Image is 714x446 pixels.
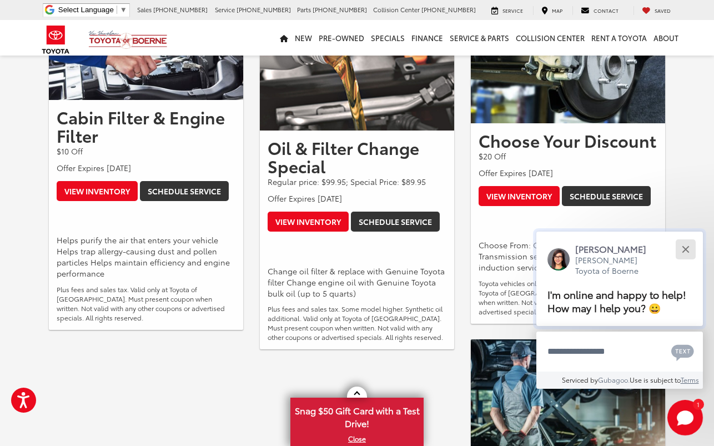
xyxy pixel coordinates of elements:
a: Service & Parts: Opens in a new tab [446,20,512,56]
a: New [291,20,315,56]
span: [PHONE_NUMBER] [153,5,208,14]
a: Finance [408,20,446,56]
a: View Inventory [57,181,138,201]
iframe: Send To Google Pay [479,213,592,233]
a: Schedule Service [140,181,229,201]
p: Regular price: $99.95; Special Price: $89.95 [268,176,446,187]
img: Vic Vaughan Toyota of Boerne [88,30,168,49]
p: Plus fees and sales tax. Some model higher. Synthetic oil additional. Valid only at Toyota of [GE... [268,304,446,342]
a: Collision Center [512,20,588,56]
span: I'm online and happy to help! How may I help you? 😀 [547,287,686,315]
a: Map [533,6,571,15]
button: Toggle Chat Window [667,400,703,435]
p: Offer Expires [DATE] [479,167,657,178]
a: View Inventory [479,186,560,206]
span: [PHONE_NUMBER] [313,5,367,14]
a: Select Language​ [58,6,127,14]
p: [PERSON_NAME] Toyota of Boerne [575,255,657,277]
img: Choose Your Discount [471,3,665,123]
p: $10 Off [57,146,235,157]
span: Use is subject to [630,375,681,384]
a: Specials [368,20,408,56]
span: 1 [697,402,700,407]
p: Offer Expires [DATE] [57,162,235,173]
span: Service [215,5,235,14]
span: [PHONE_NUMBER] [421,5,476,14]
a: View Inventory [268,212,349,232]
h2: Cabin Filter & Engine Filter [57,108,235,144]
h2: Oil & Filter Change Special [268,138,446,175]
span: Serviced by [562,375,598,384]
p: Plus fees and sales tax. Valid only at Toyota of [GEOGRAPHIC_DATA]. Must present coupon when writ... [57,284,235,322]
span: Service [502,7,523,14]
a: Contact [572,6,627,15]
a: Rent a Toyota [588,20,650,56]
iframe: Send To Google Pay [57,208,170,228]
img: Toyota [35,22,77,58]
a: My Saved Vehicles [633,6,679,15]
a: Gubagoo. [598,375,630,384]
a: About [650,20,682,56]
svg: Start Chat [667,400,703,435]
span: Contact [594,7,619,14]
a: Schedule Service [562,186,651,206]
button: Close [673,237,697,261]
p: Choose From: Cooling system service Transmission service Fuel injector service Fuel induction ser... [479,239,657,273]
a: Home [276,20,291,56]
span: Parts [297,5,311,14]
a: Schedule Service [351,212,440,232]
img: Oil & Filter Change Special [260,3,454,131]
h2: Choose Your Discount [479,131,657,149]
a: Terms [681,375,699,384]
span: Saved [655,7,671,14]
p: [PERSON_NAME] [575,243,657,255]
button: Chat with SMS [668,339,697,364]
svg: Text [671,343,694,361]
p: Helps purify the air that enters your vehicle Helps trap allergy-causing dust and pollen particle... [57,234,235,279]
span: ▼ [120,6,127,14]
span: [PHONE_NUMBER] [237,5,291,14]
p: Offer Expires [DATE] [268,193,446,204]
textarea: Type your message [536,332,703,372]
div: Close[PERSON_NAME][PERSON_NAME] Toyota of BoerneI'm online and happy to help! How may I help you?... [536,232,703,389]
p: Change oil filter & replace with Genuine Toyota filter Change engine oil with Genuine Toyota bulk... [268,265,446,299]
iframe: Send To Google Pay [268,238,381,259]
span: Collision Center [373,5,420,14]
span: Map [552,7,562,14]
a: Service [483,6,531,15]
p: Toyota vehicles only. Plus fees and sales tax. Valid only at Toyota of [GEOGRAPHIC_DATA]. Must pr... [479,278,657,316]
span: Select Language [58,6,114,14]
a: Pre-Owned [315,20,368,56]
span: Sales [137,5,152,14]
span: Snag $50 Gift Card with a Test Drive! [291,399,423,433]
p: $20 Off [479,151,657,162]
